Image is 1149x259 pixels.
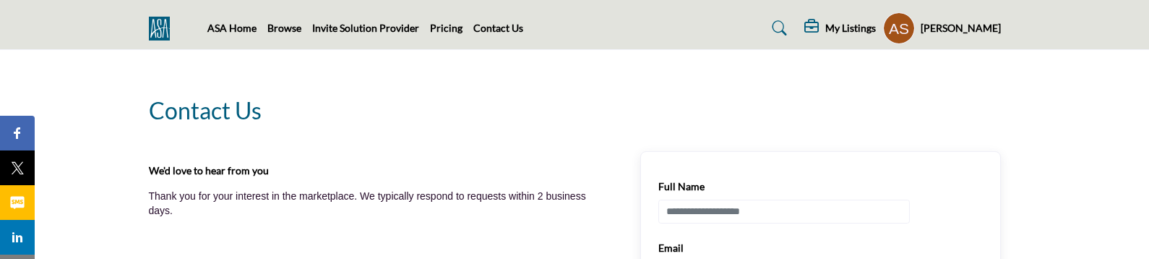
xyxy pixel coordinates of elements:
button: Show hide supplier dropdown [883,12,915,44]
label: Full Name [658,179,705,194]
b: We'd love to hear from you [149,163,269,178]
a: ASA Home [207,22,257,34]
img: Site Logo [149,17,177,41]
h5: [PERSON_NAME] [921,21,1001,35]
label: Email [658,241,684,255]
p: Thank you for your interest in the marketplace. We typically respond to requests within 2 busines... [149,190,611,218]
a: Contact Us [473,22,523,34]
a: Browse [267,22,301,34]
a: Search [758,17,796,40]
h5: My Listings [825,22,876,35]
div: My Listings [804,20,876,37]
a: Pricing [430,22,462,34]
a: Invite Solution Provider [312,22,419,34]
h2: Contact us [149,93,262,128]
